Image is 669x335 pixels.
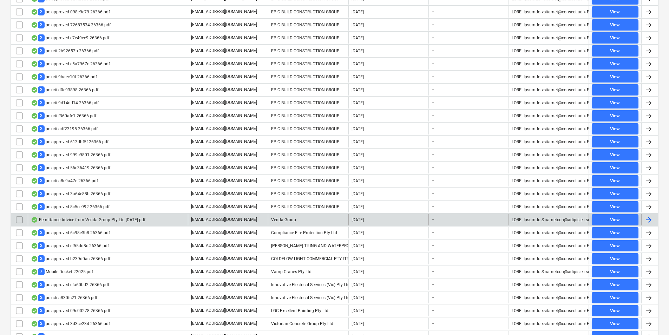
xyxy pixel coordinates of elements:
[31,47,99,54] div: pc-rcti-2b92653b-26366.pdf
[31,9,38,15] div: OCR finished
[610,320,620,328] div: View
[610,99,620,107] div: View
[432,152,434,158] span: -
[432,269,434,275] span: -
[38,47,45,54] span: 2
[268,32,348,44] div: EPIC BUILD CONSTRUCTION GROUP
[191,204,257,210] p: [EMAIL_ADDRESS][DOMAIN_NAME]
[31,35,38,41] div: OCR finished
[592,227,638,238] button: View
[432,165,434,171] span: -
[31,34,109,41] div: pc-approved-c7e49ee9-26366.pdf
[610,21,620,29] div: View
[31,21,111,28] div: pc-approved-72687534-26366.pdf
[191,35,257,41] p: [EMAIL_ADDRESS][DOMAIN_NAME]
[31,138,109,145] div: pc-approved-613dbf5f-26366.pdf
[268,110,348,121] div: EPIC BUILD CONSTRUCTION GROUP
[191,87,257,93] p: [EMAIL_ADDRESS][DOMAIN_NAME]
[31,8,110,15] div: pc-approved-098e9e79-26366.pdf
[38,60,45,67] span: 2
[268,253,348,264] div: COLDFLOW LIGHT COMMERCIAL PTY LTD
[352,74,364,79] div: [DATE]
[268,58,348,70] div: EPIC BUILD CONSTRUCTION GROUP
[352,217,364,222] div: [DATE]
[610,255,620,263] div: View
[432,113,434,119] span: -
[38,320,45,327] span: 2
[38,164,45,171] span: 2
[38,281,45,288] span: 2
[268,240,348,251] div: [PERSON_NAME] TILING AND WATERPROOFING
[31,268,93,275] div: Mobile Docket 22025.pdf
[31,48,38,54] div: OCR finished
[38,229,45,236] span: 2
[592,6,638,18] button: View
[31,294,97,301] div: pc-rcti-a830fc21-26366.pdf
[432,321,434,327] span: -
[634,301,669,335] div: Chat Widget
[31,87,38,93] div: OCR finished
[352,295,364,300] div: [DATE]
[31,61,38,67] div: OCR finished
[268,123,348,134] div: EPIC BUILD CONSTRUCTION GROUP
[610,294,620,302] div: View
[31,100,38,106] div: OCR finished
[268,266,348,277] div: Vamp Cranes Pty Ltd
[191,139,257,145] p: [EMAIL_ADDRESS][DOMAIN_NAME]
[352,139,364,144] div: [DATE]
[268,19,348,31] div: EPIC BUILD CONSTRUCTION GROUP
[191,178,257,184] p: [EMAIL_ADDRESS][DOMAIN_NAME]
[31,307,110,314] div: pc-approved-09c00278-26366.pdf
[38,138,45,145] span: 2
[592,136,638,147] button: View
[31,282,38,288] div: OCR finished
[592,149,638,160] button: View
[352,152,364,157] div: [DATE]
[352,100,364,105] div: [DATE]
[432,256,434,262] span: -
[31,320,110,327] div: pc-approved-3d3ce234-26366.pdf
[191,9,257,15] p: [EMAIL_ADDRESS][DOMAIN_NAME]
[432,295,434,301] span: -
[38,99,45,106] span: 2
[31,125,98,132] div: pc-rcti-adf23195-26366.pdf
[352,126,364,131] div: [DATE]
[352,282,364,287] div: [DATE]
[268,136,348,147] div: EPIC BUILD CONSTRUCTION GROUP
[352,191,364,196] div: [DATE]
[592,97,638,109] button: View
[352,48,364,53] div: [DATE]
[432,217,434,223] span: -
[352,113,364,118] div: [DATE]
[610,164,620,172] div: View
[31,126,38,132] div: OCR finished
[38,255,45,262] span: 2
[352,165,364,170] div: [DATE]
[268,149,348,160] div: EPIC BUILD CONSTRUCTION GROUP
[592,19,638,31] button: View
[31,22,38,28] div: OCR finished
[31,190,110,197] div: pc-approved-3a64e88b-26366.pdf
[191,230,257,236] p: [EMAIL_ADDRESS][DOMAIN_NAME]
[38,203,45,210] span: 2
[31,191,38,197] div: OCR finished
[610,60,620,68] div: View
[268,84,348,96] div: EPIC BUILD CONSTRUCTION GROUP
[432,243,434,249] span: -
[352,178,364,183] div: [DATE]
[38,86,45,93] span: 2
[432,178,434,184] span: -
[191,113,257,119] p: [EMAIL_ADDRESS][DOMAIN_NAME]
[352,204,364,209] div: [DATE]
[191,243,257,249] p: [EMAIL_ADDRESS][DOMAIN_NAME]
[38,177,45,184] span: 2
[592,162,638,173] button: View
[31,229,110,236] div: pc-approved-6c98e3b8-26366.pdf
[610,138,620,146] div: View
[31,256,38,262] div: OCR finished
[268,162,348,173] div: EPIC BUILD CONSTRUCTION GROUP
[38,8,45,15] span: 2
[31,217,145,223] div: Remittance Advice from Venda Group Pty Ltd [DATE].pdf
[592,110,638,121] button: View
[432,9,434,15] span: -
